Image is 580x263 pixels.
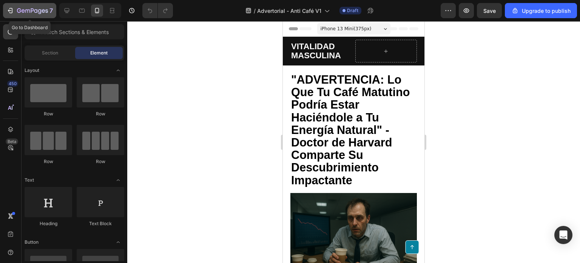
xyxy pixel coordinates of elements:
[25,239,39,246] span: Button
[42,50,58,56] span: Section
[112,174,124,186] span: Toggle open
[25,110,72,117] div: Row
[511,7,571,15] div: Upgrade to publish
[77,158,124,165] div: Row
[112,236,124,248] span: Toggle open
[254,7,256,15] span: /
[25,177,34,184] span: Text
[505,3,577,18] button: Upgrade to publish
[257,7,321,15] span: Advertorial - Anti Café V1
[347,7,358,14] span: Draft
[25,220,72,227] div: Heading
[25,158,72,165] div: Row
[483,8,496,14] span: Save
[3,3,56,18] button: 7
[25,24,124,39] input: Search Sections & Elements
[8,172,134,256] img: image_demo.jpg
[77,110,124,117] div: Row
[25,67,39,74] span: Layout
[554,226,572,244] div: Open Intercom Messenger
[49,6,53,15] p: 7
[283,21,424,263] iframe: Design area
[90,50,108,56] span: Element
[7,81,18,87] div: 450
[477,3,502,18] button: Save
[77,220,124,227] div: Text Block
[112,64,124,76] span: Toggle open
[6,139,18,145] div: Beta
[142,3,173,18] div: Undo/Redo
